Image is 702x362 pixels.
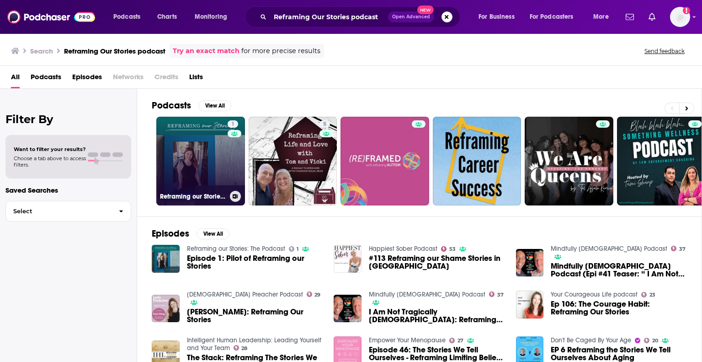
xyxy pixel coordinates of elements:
input: Search podcasts, credits, & more... [270,10,388,24]
span: Charts [157,11,177,23]
span: Choose a tab above to access filters. [14,155,86,168]
span: #113 Reframing our Shame Stories in [GEOGRAPHIC_DATA] [369,254,505,270]
a: Mindfully Gay Podcast [369,291,485,298]
a: Empower Your Menopause [369,336,446,344]
a: Episodes [72,70,102,88]
span: 53 [449,247,456,251]
a: 20 [644,338,658,343]
h3: Reframing Our Stories podcast [64,47,165,55]
span: 1 [231,120,234,129]
a: Try an exact match [173,46,239,56]
img: User Profile [670,7,690,27]
a: Charts [151,10,182,24]
a: 29 [307,292,321,297]
img: #113 Reframing our Shame Stories in Sobriety [334,245,362,273]
a: Don't Be Caged By Your Age [551,336,631,344]
img: Ep 106: The Courage Habit: Reframing Our Stories [516,291,544,319]
a: Episode 1: Pilot of Reframing our Stories [152,245,180,273]
a: 5 [319,120,330,128]
a: 1 [289,246,299,252]
h2: Filter By [5,113,131,126]
a: #113 Reframing our Shame Stories in Sobriety [369,254,505,270]
span: 1 [297,247,298,251]
span: Podcasts [113,11,140,23]
button: View All [197,228,229,239]
a: 1 [228,120,238,128]
a: Episode 1: Pilot of Reframing our Stories [187,254,323,270]
span: Mindfully [DEMOGRAPHIC_DATA] Podcast (Epi #41 Teaser: “ I Am Not Tragically [DEMOGRAPHIC_DATA]: R... [551,262,687,278]
span: For Podcasters [530,11,574,23]
h2: Podcasts [152,100,191,111]
span: Monitoring [195,11,227,23]
img: Mindfully Gay Podcast (Epi #41 Teaser: “ I Am Not Tragically Gay: Reframing Our Queer Stories”) [516,249,544,277]
a: EpisodesView All [152,228,229,239]
span: Logged in as MackenzieCollier [670,7,690,27]
a: Show notifications dropdown [622,9,638,25]
button: open menu [107,10,152,24]
button: Open AdvancedNew [388,11,434,22]
button: open menu [188,10,239,24]
span: Networks [113,70,144,88]
span: for more precise results [241,46,320,56]
span: 37 [497,293,504,297]
h3: Search [30,47,53,55]
a: Kara Haug: Reframing Our Stories [187,308,323,324]
a: Show notifications dropdown [645,9,659,25]
span: [PERSON_NAME]: Reframing Our Stories [187,308,323,324]
img: Podchaser - Follow, Share and Rate Podcasts [7,8,95,26]
a: 53 [441,246,456,252]
span: For Business [479,11,515,23]
a: Happiest Sober Podcast [369,245,437,253]
a: All [11,70,20,88]
a: 37 [671,246,686,251]
p: Saved Searches [5,186,131,195]
a: 1Reframing our Stories: The Podcast [156,117,245,205]
button: open menu [587,10,620,24]
span: 5 [323,120,326,129]
span: Credits [154,70,178,88]
a: Your Courageous Life podcast [551,291,638,298]
a: Episode 46: The Stories We Tell Ourselves - Reframing Limiting Beliefs About Aging [369,346,505,362]
span: More [593,11,609,23]
button: open menu [472,10,526,24]
span: Lists [189,70,203,88]
span: 20 [652,339,658,343]
button: Show profile menu [670,7,690,27]
div: Search podcasts, credits, & more... [254,6,469,27]
a: 28 [234,345,248,351]
img: I Am Not Tragically Gay: Reframing Our Queer Stories (Epi 41) [334,295,362,323]
span: 37 [679,247,686,251]
span: 29 [314,293,320,297]
span: 23 [649,293,655,297]
span: EP 6 Reframing the Stories We Tell Ourselves About Aging [551,346,687,362]
a: Mindfully Gay Podcast [551,245,667,253]
a: Intelligent Human Leadership: Leading Yourself and Your Team [187,336,321,352]
a: Podcasts [31,70,61,88]
a: 37 [489,292,504,297]
img: Kara Haug: Reframing Our Stories [152,295,180,323]
button: Select [5,201,131,222]
a: Reframing our Stories: The Podcast [187,245,285,253]
a: 27 [449,338,463,343]
span: 27 [457,339,463,343]
span: 28 [241,346,247,351]
button: Send feedback [642,47,687,55]
button: open menu [524,10,587,24]
span: Select [6,208,112,214]
span: Open Advanced [392,15,430,19]
a: 23 [641,292,655,297]
a: Mindfully Gay Podcast (Epi #41 Teaser: “ I Am Not Tragically Gay: Reframing Our Queer Stories”) [551,262,687,278]
h3: Reframing our Stories: The Podcast [160,193,226,200]
a: Ep 106: The Courage Habit: Reframing Our Stories [551,300,687,316]
button: View All [198,100,231,111]
span: I Am Not Tragically [DEMOGRAPHIC_DATA]: Reframing Our [DEMOGRAPHIC_DATA] Stories (Epi 41) [369,308,505,324]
